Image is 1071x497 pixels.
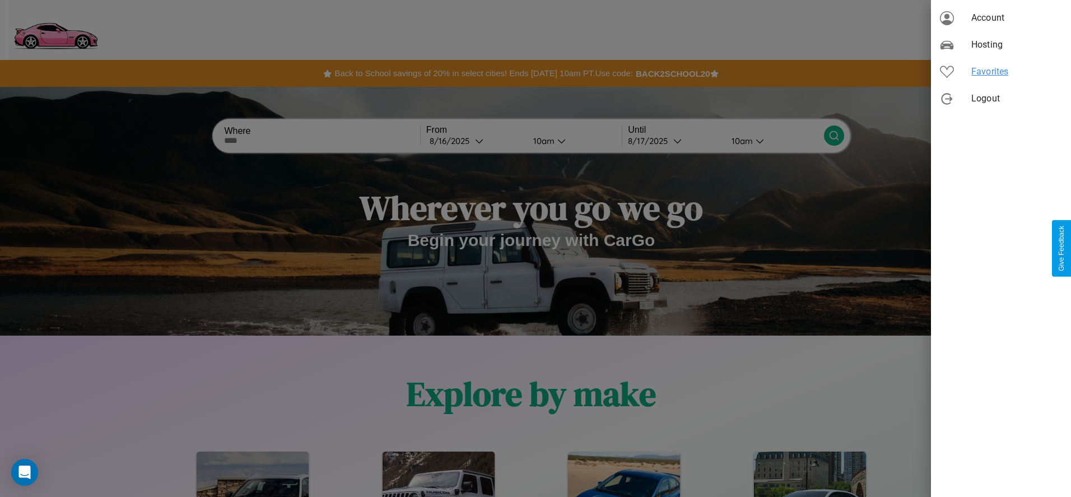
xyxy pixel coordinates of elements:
[931,4,1071,31] div: Account
[971,38,1062,52] span: Hosting
[971,65,1062,78] span: Favorites
[971,92,1062,105] span: Logout
[11,459,38,486] div: Open Intercom Messenger
[971,11,1062,25] span: Account
[931,31,1071,58] div: Hosting
[1058,226,1065,271] div: Give Feedback
[931,85,1071,112] div: Logout
[931,58,1071,85] div: Favorites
